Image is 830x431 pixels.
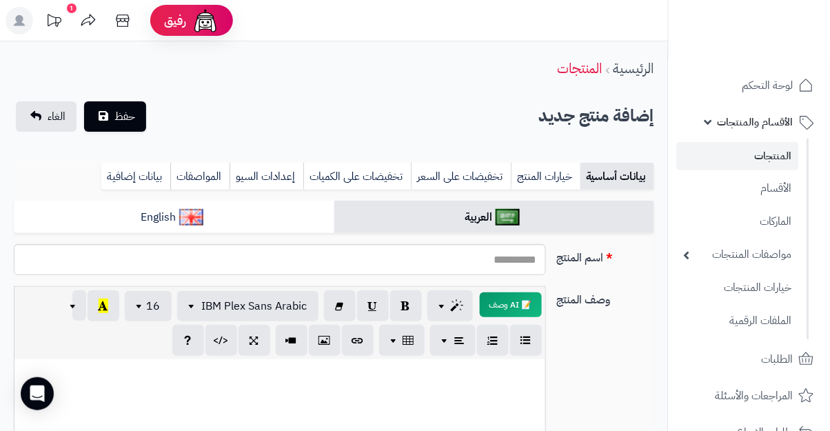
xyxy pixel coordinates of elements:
[164,12,186,29] span: رفيق
[677,240,799,270] a: مواصفات المنتجات
[230,163,303,190] a: إعدادات السيو
[37,7,71,38] a: تحديثات المنصة
[170,163,230,190] a: المواصفات
[538,102,654,130] h2: إضافة منتج جديد
[114,108,135,125] span: حفظ
[192,7,219,34] img: ai-face.png
[334,201,655,234] a: العربية
[411,163,511,190] a: تخفيضات على السعر
[67,3,77,13] div: 1
[677,306,799,336] a: الملفات الرقمية
[677,379,822,412] a: المراجعات والأسئلة
[16,101,77,132] a: الغاء
[147,298,161,314] span: 16
[677,207,799,237] a: الماركات
[14,201,334,234] a: English
[125,291,172,321] button: 16
[551,244,660,266] label: اسم المنتج
[179,209,203,225] img: English
[677,174,799,203] a: الأقسام
[202,298,307,314] span: IBM Plex Sans Arabic
[580,163,654,190] a: بيانات أساسية
[716,386,793,405] span: المراجعات والأسئلة
[677,142,799,170] a: المنتجات
[177,291,318,321] button: IBM Plex Sans Arabic
[551,286,660,308] label: وصف المنتج
[718,112,793,132] span: الأقسام والمنتجات
[762,350,793,369] span: الطلبات
[677,343,822,376] a: الطلبات
[742,76,793,95] span: لوحة التحكم
[480,292,542,317] button: 📝 AI وصف
[677,273,799,303] a: خيارات المنتجات
[557,58,603,79] a: المنتجات
[48,108,65,125] span: الغاء
[511,163,580,190] a: خيارات المنتج
[614,58,654,79] a: الرئيسية
[303,163,411,190] a: تخفيضات على الكميات
[21,377,54,410] div: Open Intercom Messenger
[496,209,520,225] img: العربية
[84,101,146,132] button: حفظ
[101,163,170,190] a: بيانات إضافية
[677,69,822,102] a: لوحة التحكم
